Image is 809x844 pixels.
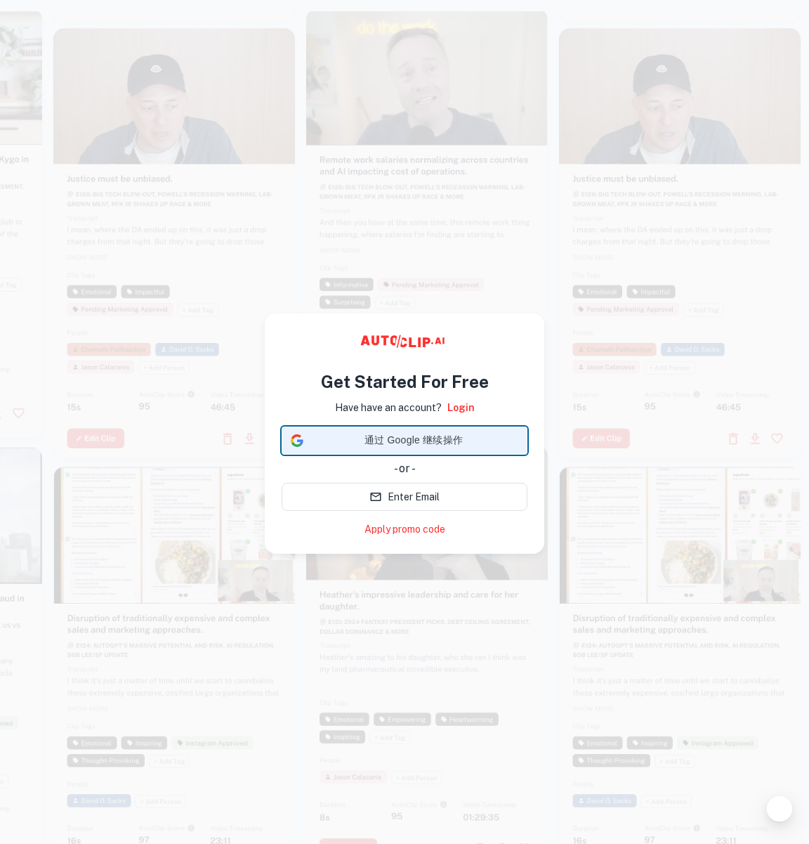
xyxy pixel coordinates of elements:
div: 通过 Google 继续操作 [282,427,527,455]
button: Enter Email [282,483,527,511]
div: - or - [282,460,527,477]
span: 通过 Google 继续操作 [309,433,518,448]
p: Have have an account? [335,400,442,415]
a: Login [447,400,475,415]
h4: Get Started For Free [321,369,489,394]
a: Apply promo code [364,522,445,537]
